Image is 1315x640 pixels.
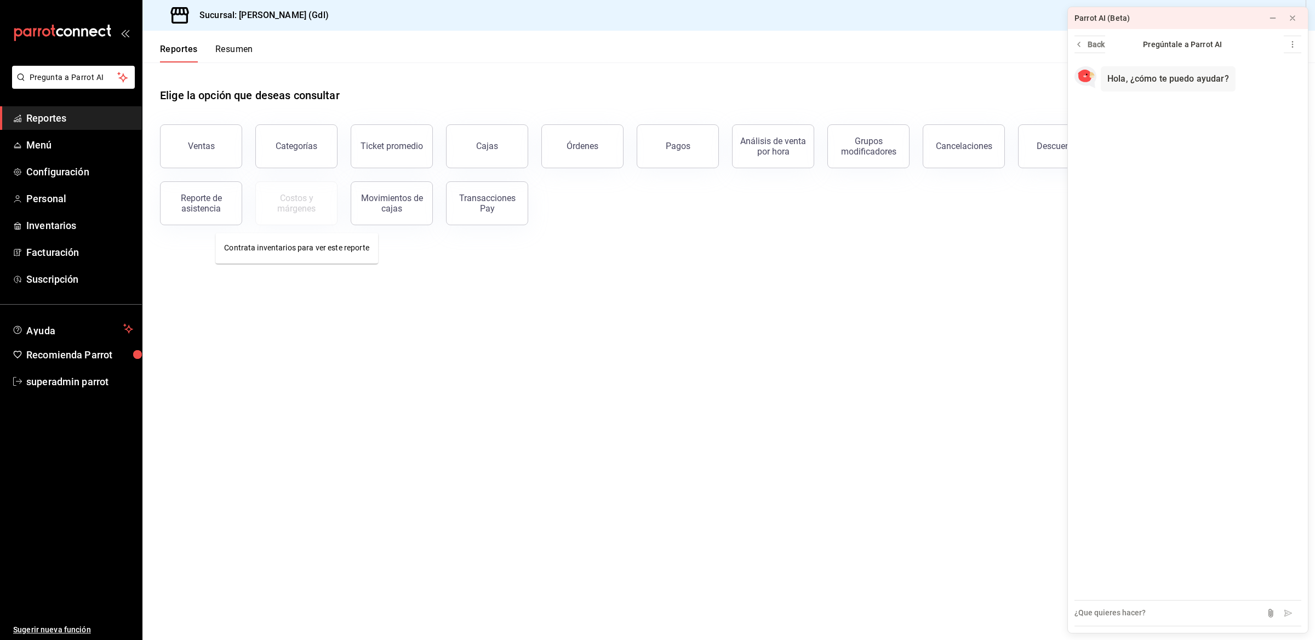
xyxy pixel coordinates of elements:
button: Cancelaciones [923,124,1005,168]
div: Análisis de venta por hora [739,136,807,157]
span: superadmin parrot [26,374,133,389]
button: Pregunta a Parrot AI [12,66,135,89]
div: Ticket promedio [361,141,423,151]
div: Cancelaciones [936,141,992,151]
span: Sugerir nueva función [13,624,133,636]
button: Descuentos [1018,124,1100,168]
button: Movimientos de cajas [351,181,433,225]
div: Reporte de asistencia [167,193,235,214]
button: Resumen [215,44,253,62]
h3: Sucursal: [PERSON_NAME] (Gdl) [191,9,329,22]
div: Pagos [666,141,690,151]
span: Recomienda Parrot [26,347,133,362]
span: Ayuda [26,322,119,335]
div: Hola, ¿cómo te puedo ayudar? [1107,73,1229,85]
button: Contrata inventarios para ver este reporte [255,181,338,225]
div: Ventas [188,141,215,151]
button: Ventas [160,124,242,168]
span: Back [1088,39,1105,50]
span: Facturación [26,245,133,260]
button: Transacciones Pay [446,181,528,225]
button: open_drawer_menu [121,28,129,37]
div: Contrata inventarios para ver este reporte [215,233,378,264]
div: Costos y márgenes [262,193,330,214]
button: Órdenes [541,124,624,168]
span: Personal [26,191,133,206]
button: Reportes [160,44,198,62]
div: Cajas [476,141,498,151]
div: Grupos modificadores [834,136,902,157]
span: Pregunta a Parrot AI [30,72,118,83]
span: Suscripción [26,272,133,287]
button: Cajas [446,124,528,168]
a: Pregunta a Parrot AI [8,79,135,91]
h1: Elige la opción que deseas consultar [160,87,340,104]
button: Pagos [637,124,719,168]
div: Parrot AI (Beta) [1074,13,1130,24]
button: Categorías [255,124,338,168]
span: Menú [26,138,133,152]
div: Categorías [276,141,317,151]
div: Pregúntale a Parrot AI [1105,39,1260,50]
div: Transacciones Pay [453,193,521,214]
button: Reporte de asistencia [160,181,242,225]
button: Back [1074,36,1105,53]
span: Inventarios [26,218,133,233]
div: Órdenes [567,141,598,151]
button: Ticket promedio [351,124,433,168]
div: navigation tabs [160,44,253,62]
button: Grupos modificadores [827,124,910,168]
span: Reportes [26,111,133,125]
span: Configuración [26,164,133,179]
div: Movimientos de cajas [358,193,426,214]
button: Análisis de venta por hora [732,124,814,168]
div: Descuentos [1037,141,1082,151]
